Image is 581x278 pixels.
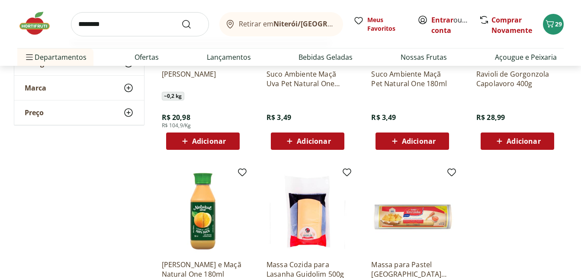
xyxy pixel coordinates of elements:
[507,138,540,145] span: Adicionar
[17,10,61,36] img: Hortifruti
[24,47,35,68] button: Menu
[431,15,470,36] span: ou
[299,52,353,62] a: Bebidas Geladas
[431,15,453,25] a: Entrar
[166,133,240,150] button: Adicionar
[401,52,447,62] a: Nossas Frutas
[376,133,449,150] button: Adicionar
[162,113,190,122] span: R$ 20,98
[431,15,479,35] a: Criar conta
[476,113,505,122] span: R$ 28,99
[162,92,184,100] span: ~ 0,2 kg
[192,138,226,145] span: Adicionar
[181,19,202,29] button: Submit Search
[14,76,144,100] button: Marca
[266,113,291,122] span: R$ 3,49
[367,16,407,33] span: Meus Favoritos
[371,113,396,122] span: R$ 3,49
[25,84,46,92] span: Marca
[14,100,144,125] button: Preço
[271,133,344,150] button: Adicionar
[266,171,349,253] img: Massa Cozida para Lasanha Guidolim 500g
[219,12,343,36] button: Retirar emNiterói/[GEOGRAPHIC_DATA]
[207,52,251,62] a: Lançamentos
[371,69,453,88] a: Suco Ambiente Maçã Pet Natural One 180ml
[273,19,372,29] b: Niterói/[GEOGRAPHIC_DATA]
[135,52,159,62] a: Ofertas
[495,52,557,62] a: Açougue e Peixaria
[491,15,532,35] a: Comprar Novamente
[162,69,244,88] a: [PERSON_NAME]
[162,122,191,129] span: R$ 104,9/Kg
[543,14,564,35] button: Carrinho
[239,20,334,28] span: Retirar em
[402,138,436,145] span: Adicionar
[555,20,562,28] span: 29
[481,133,554,150] button: Adicionar
[162,171,244,253] img: Suco Laranja e Maçã Natural One 180ml
[25,108,44,117] span: Preço
[476,69,559,88] a: Ravioli de Gorgonzola Capolavoro 400g
[71,12,209,36] input: search
[353,16,407,33] a: Meus Favoritos
[266,69,349,88] a: Suco Ambiente Maçã Uva Pet Natural One 180ml
[297,138,331,145] span: Adicionar
[24,47,87,68] span: Departamentos
[371,171,453,253] img: Massa para Pastel Santa Terezinha 500g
